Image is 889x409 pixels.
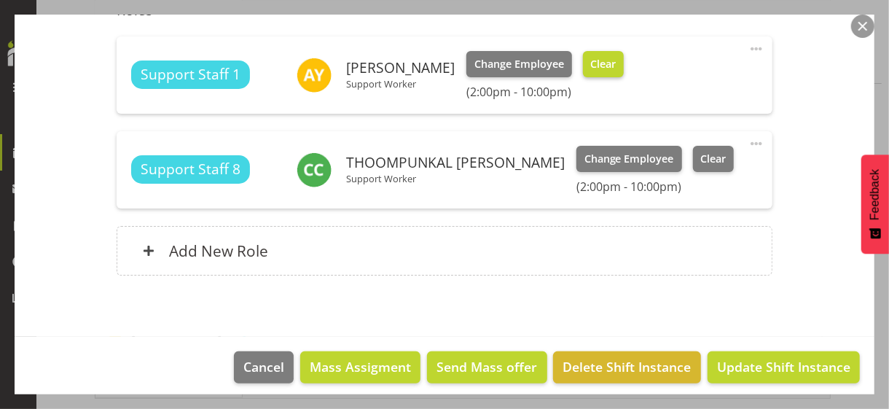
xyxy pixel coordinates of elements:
[576,179,734,194] h6: (2:00pm - 10:00pm)
[141,159,240,180] span: Support Staff 8
[243,357,284,376] span: Cancel
[169,241,268,260] h6: Add New Role
[576,146,682,172] button: Change Employee
[583,51,624,77] button: Clear
[427,351,547,383] button: Send Mass offer
[553,351,700,383] button: Delete Shift Instance
[436,357,537,376] span: Send Mass offer
[346,155,565,171] h6: THOOMPUNKAL [PERSON_NAME]
[584,151,674,167] span: Change Employee
[700,151,726,167] span: Clear
[234,351,294,383] button: Cancel
[297,152,332,187] img: christy-chacko10416.jpg
[346,78,455,90] p: Support Worker
[346,60,455,76] h6: [PERSON_NAME]
[869,169,882,220] span: Feedback
[466,51,572,77] button: Change Employee
[563,357,692,376] span: Delete Shift Instance
[708,351,860,383] button: Update Shift Instance
[590,56,616,72] span: Clear
[466,85,624,99] h6: (2:00pm - 10:00pm)
[310,357,411,376] span: Mass Assigment
[861,155,889,254] button: Feedback - Show survey
[474,56,564,72] span: Change Employee
[717,357,850,376] span: Update Shift Instance
[141,64,240,85] span: Support Staff 1
[693,146,735,172] button: Clear
[297,58,332,93] img: adeline-yeung10938.jpg
[300,351,420,383] button: Mass Assigment
[117,1,772,19] h5: Roles
[346,173,565,184] p: Support Worker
